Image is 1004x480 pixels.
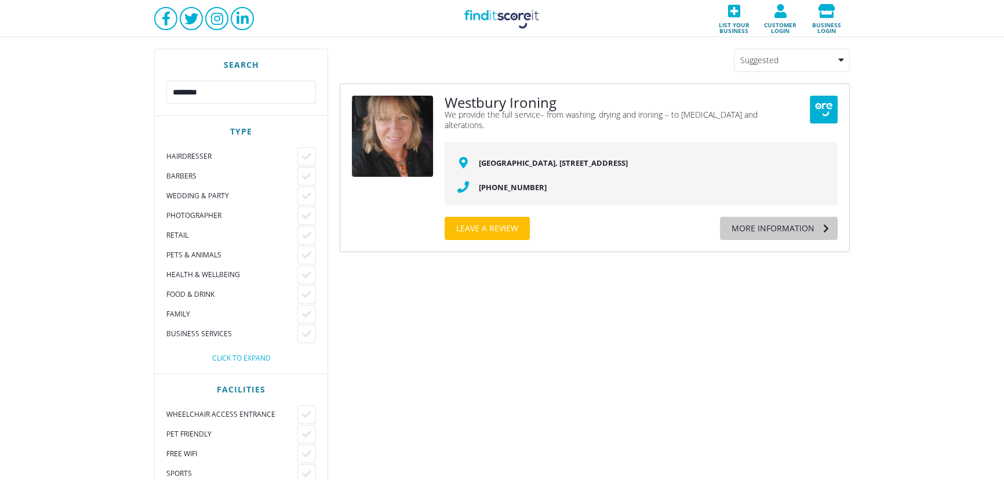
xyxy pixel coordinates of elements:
div: Wheelchair access entrance [166,410,297,419]
a: [GEOGRAPHIC_DATA], [STREET_ADDRESS] [479,158,628,168]
div: Health & Wellbeing [166,270,297,279]
a: Customer login [757,1,803,37]
div: Free WiFi [166,449,297,459]
a: Leave a review [445,217,530,240]
div: Wedding & Party [166,191,297,201]
div: We provide the full service– from washing, drying and ironing – to [MEDICAL_DATA] and alterations. [445,110,798,130]
div: Sports [166,469,297,478]
div: Facilities [166,386,316,394]
a: Business login [803,1,850,37]
div: Family [166,310,297,319]
span: List your business [714,18,754,34]
div: Suggested [734,49,850,72]
span: Customer login [761,18,800,34]
a: More information [720,217,838,240]
a: Westbury Ironing [445,96,556,110]
div: More information [720,217,814,240]
div: Food & Drink [166,290,297,299]
span: Business login [807,18,846,34]
div: Type [166,128,316,136]
div: Retail [166,231,297,240]
div: Hairdresser [166,152,297,161]
div: Pets & Animals [166,250,297,260]
div: Search [166,61,316,69]
a: List your business [711,1,757,37]
div: Pet friendly [166,430,297,439]
a: [PHONE_NUMBER] [479,182,547,192]
div: Business Services [166,329,297,339]
div: Click to expand [166,355,316,362]
div: Barbers [166,172,297,181]
div: Photographer [166,211,297,220]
